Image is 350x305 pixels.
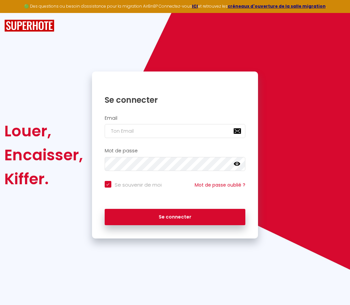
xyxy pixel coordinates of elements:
h2: Email [105,115,246,121]
img: SuperHote logo [4,20,54,32]
a: ICI [192,3,198,9]
a: créneaux d'ouverture de la salle migration [228,3,326,9]
h1: Se connecter [105,95,246,105]
div: Louer, [4,119,83,143]
button: Se connecter [105,209,246,226]
a: Mot de passe oublié ? [195,182,245,188]
div: Encaisser, [4,143,83,167]
h2: Mot de passe [105,148,246,154]
input: Ton Email [105,124,246,138]
div: Kiffer. [4,167,83,191]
